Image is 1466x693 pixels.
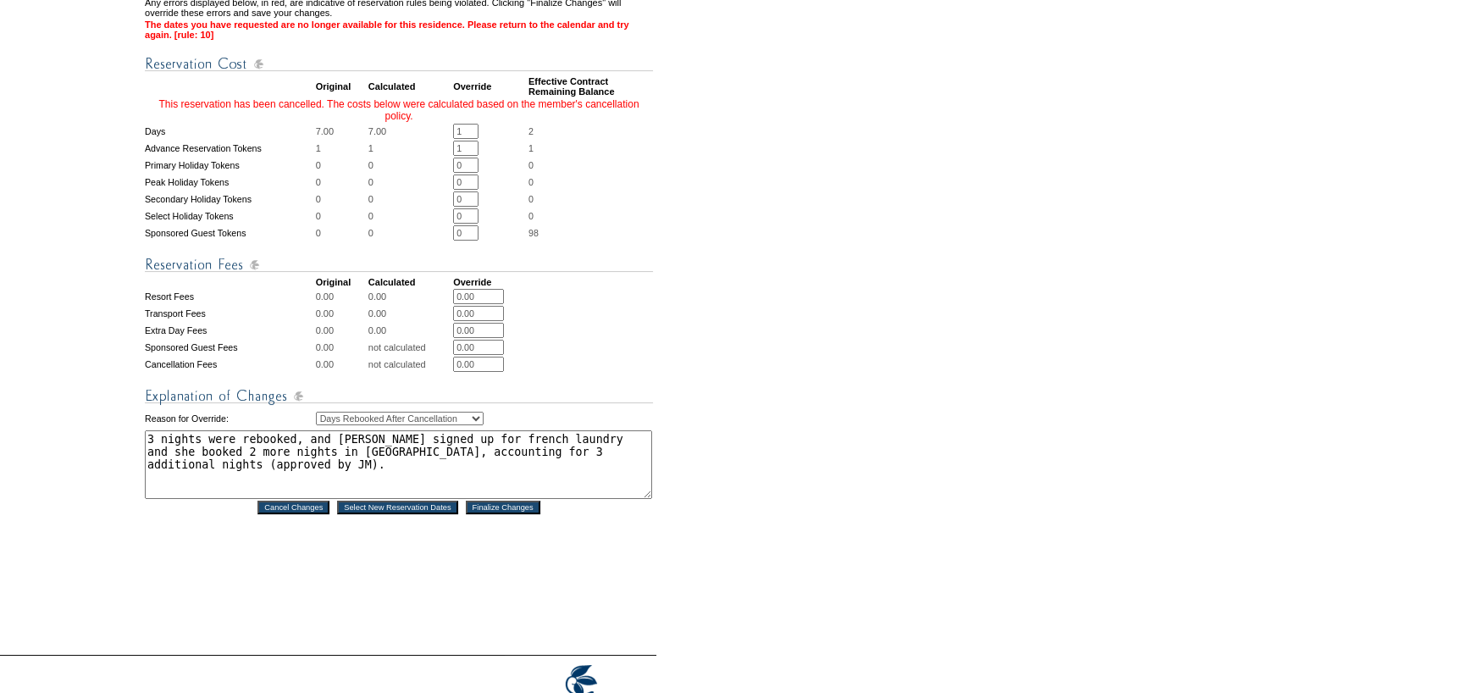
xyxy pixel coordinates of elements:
[528,194,534,204] span: 0
[368,158,451,173] td: 0
[316,323,367,338] td: 0.00
[368,289,451,304] td: 0.00
[145,98,653,122] td: This reservation has been cancelled. The costs below were calculated based on the member's cancel...
[368,340,451,355] td: not calculated
[316,191,367,207] td: 0
[453,76,527,97] td: Override
[145,289,314,304] td: Resort Fees
[368,306,451,321] td: 0.00
[316,208,367,224] td: 0
[368,191,451,207] td: 0
[466,501,540,514] input: Finalize Changes
[316,225,367,241] td: 0
[316,141,367,156] td: 1
[316,158,367,173] td: 0
[316,277,367,287] td: Original
[368,124,451,139] td: 7.00
[257,501,329,514] input: Cancel Changes
[368,225,451,241] td: 0
[145,357,314,372] td: Cancellation Fees
[145,141,314,156] td: Advance Reservation Tokens
[368,175,451,190] td: 0
[528,126,534,136] span: 2
[368,76,451,97] td: Calculated
[528,211,534,221] span: 0
[145,19,653,40] td: The dates you have requested are no longer available for this residence. Please return to the cal...
[145,254,653,275] img: Reservation Fees
[528,228,539,238] span: 98
[316,124,367,139] td: 7.00
[145,158,314,173] td: Primary Holiday Tokens
[368,323,451,338] td: 0.00
[145,385,653,407] img: Explanation of Changes
[368,141,451,156] td: 1
[316,357,367,372] td: 0.00
[337,501,458,514] input: Select New Reservation Dates
[316,340,367,355] td: 0.00
[145,175,314,190] td: Peak Holiday Tokens
[145,124,314,139] td: Days
[316,289,367,304] td: 0.00
[145,208,314,224] td: Select Holiday Tokens
[145,225,314,241] td: Sponsored Guest Tokens
[528,143,534,153] span: 1
[528,160,534,170] span: 0
[316,175,367,190] td: 0
[145,340,314,355] td: Sponsored Guest Fees
[453,277,527,287] td: Override
[316,76,367,97] td: Original
[145,323,314,338] td: Extra Day Fees
[145,53,653,75] img: Reservation Cost
[145,191,314,207] td: Secondary Holiday Tokens
[368,208,451,224] td: 0
[145,408,314,429] td: Reason for Override:
[368,357,451,372] td: not calculated
[145,306,314,321] td: Transport Fees
[316,306,367,321] td: 0.00
[368,277,451,287] td: Calculated
[528,76,653,97] td: Effective Contract Remaining Balance
[528,177,534,187] span: 0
